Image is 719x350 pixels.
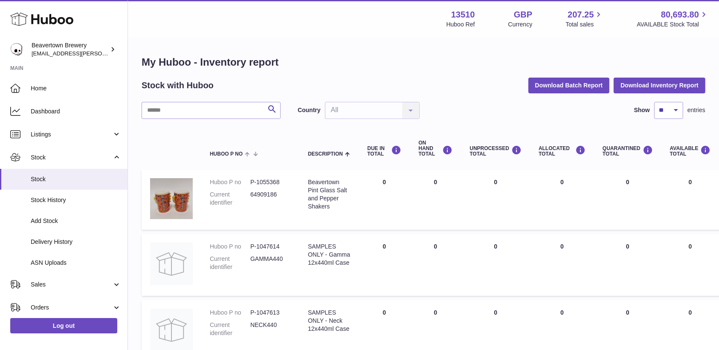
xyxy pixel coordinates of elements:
[637,9,709,29] a: 80,693.80 AVAILABLE Stock Total
[359,234,410,296] td: 0
[31,281,112,289] span: Sales
[32,50,171,57] span: [EMAIL_ADDRESS][PERSON_NAME][DOMAIN_NAME]
[210,255,250,271] dt: Current identifier
[210,321,250,337] dt: Current identifier
[565,9,603,29] a: 207.25 Total sales
[31,217,121,225] span: Add Stock
[451,9,475,20] strong: 13510
[210,151,243,157] span: Huboo P no
[142,55,705,69] h1: My Huboo - Inventory report
[410,234,461,296] td: 0
[603,145,653,157] div: QUARANTINED Total
[142,80,214,91] h2: Stock with Huboo
[446,20,475,29] div: Huboo Ref
[637,20,709,29] span: AVAILABLE Stock Total
[31,84,121,93] span: Home
[210,243,250,251] dt: Huboo P no
[670,145,711,157] div: AVAILABLE Total
[530,170,594,230] td: 0
[308,151,343,157] span: Description
[31,196,121,204] span: Stock History
[250,191,291,207] dd: 64909186
[210,191,250,207] dt: Current identifier
[528,78,610,93] button: Download Batch Report
[210,178,250,186] dt: Huboo P no
[359,170,410,230] td: 0
[626,179,629,185] span: 0
[461,234,530,296] td: 0
[31,107,121,116] span: Dashboard
[250,255,291,271] dd: GAMMA440
[31,238,121,246] span: Delivery History
[634,106,650,114] label: Show
[614,78,705,93] button: Download Inventory Report
[250,243,291,251] dd: P-1047614
[210,309,250,317] dt: Huboo P no
[539,145,586,157] div: ALLOCATED Total
[308,178,350,211] div: Beavertown Pint Glass Salt and Pepper Shakers
[530,234,594,296] td: 0
[308,243,350,267] div: SAMPLES ONLY - Gamma 12x440ml Case
[150,243,193,285] img: product image
[31,130,112,139] span: Listings
[470,145,522,157] div: UNPROCESSED Total
[250,321,291,337] dd: NECK440
[418,140,452,157] div: ON HAND Total
[461,170,530,230] td: 0
[10,318,117,333] a: Log out
[250,178,291,186] dd: P-1055368
[308,309,350,333] div: SAMPLES ONLY - Neck 12x440ml Case
[661,9,699,20] span: 80,693.80
[367,145,401,157] div: DUE IN TOTAL
[626,309,629,316] span: 0
[298,106,321,114] label: Country
[31,153,112,162] span: Stock
[565,20,603,29] span: Total sales
[32,41,108,58] div: Beavertown Brewery
[508,20,533,29] div: Currency
[31,304,112,312] span: Orders
[514,9,532,20] strong: GBP
[250,309,291,317] dd: P-1047613
[687,106,705,114] span: entries
[31,259,121,267] span: ASN Uploads
[10,43,23,56] img: kit.lowe@beavertownbrewery.co.uk
[31,175,121,183] span: Stock
[626,243,629,250] span: 0
[568,9,594,20] span: 207.25
[150,178,193,219] img: product image
[410,170,461,230] td: 0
